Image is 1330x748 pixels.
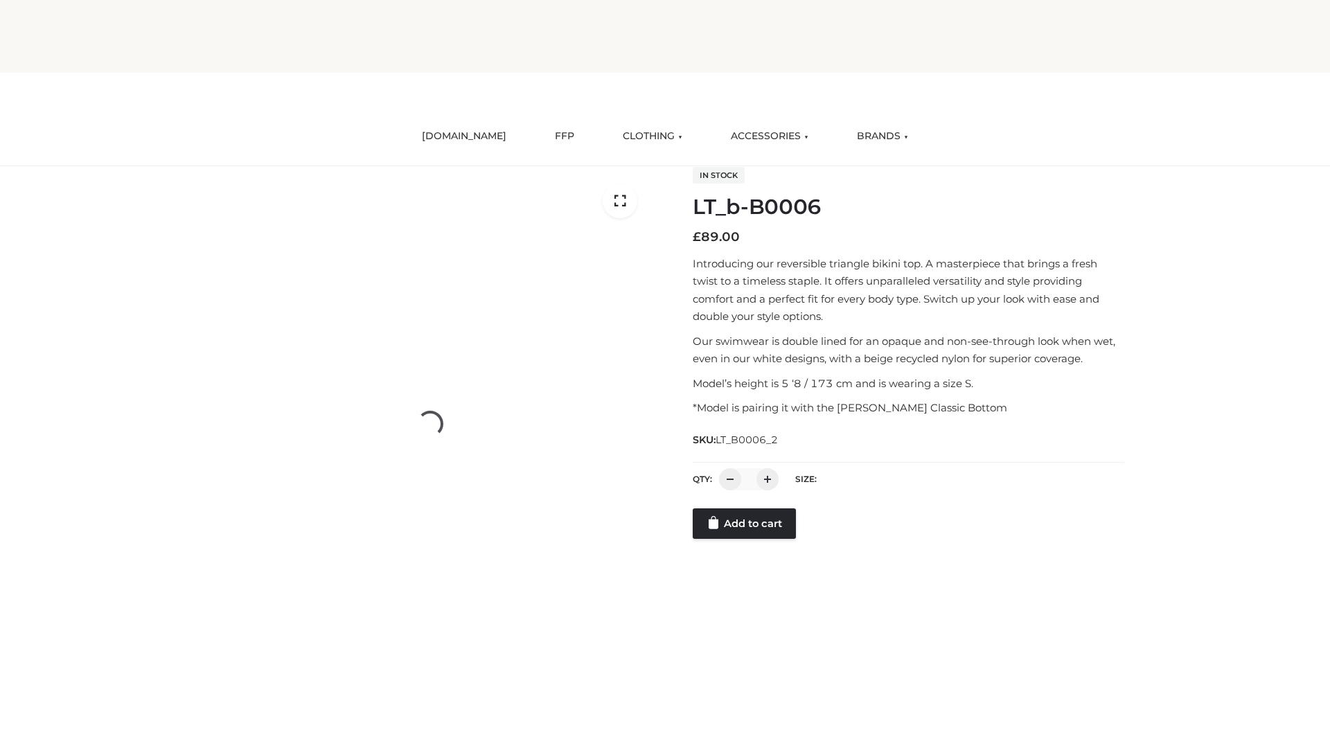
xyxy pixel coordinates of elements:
span: SKU: [693,431,779,448]
a: FFP [544,121,585,152]
span: LT_B0006_2 [716,434,778,446]
p: Our swimwear is double lined for an opaque and non-see-through look when wet, even in our white d... [693,332,1124,368]
span: In stock [693,167,745,184]
label: QTY: [693,474,712,484]
a: CLOTHING [612,121,693,152]
a: Add to cart [693,508,796,539]
bdi: 89.00 [693,229,740,244]
p: Introducing our reversible triangle bikini top. A masterpiece that brings a fresh twist to a time... [693,255,1124,326]
p: *Model is pairing it with the [PERSON_NAME] Classic Bottom [693,399,1124,417]
a: ACCESSORIES [720,121,819,152]
h1: LT_b-B0006 [693,195,1124,220]
p: Model’s height is 5 ‘8 / 173 cm and is wearing a size S. [693,375,1124,393]
label: Size: [795,474,817,484]
span: £ [693,229,701,244]
a: [DOMAIN_NAME] [411,121,517,152]
a: BRANDS [846,121,919,152]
